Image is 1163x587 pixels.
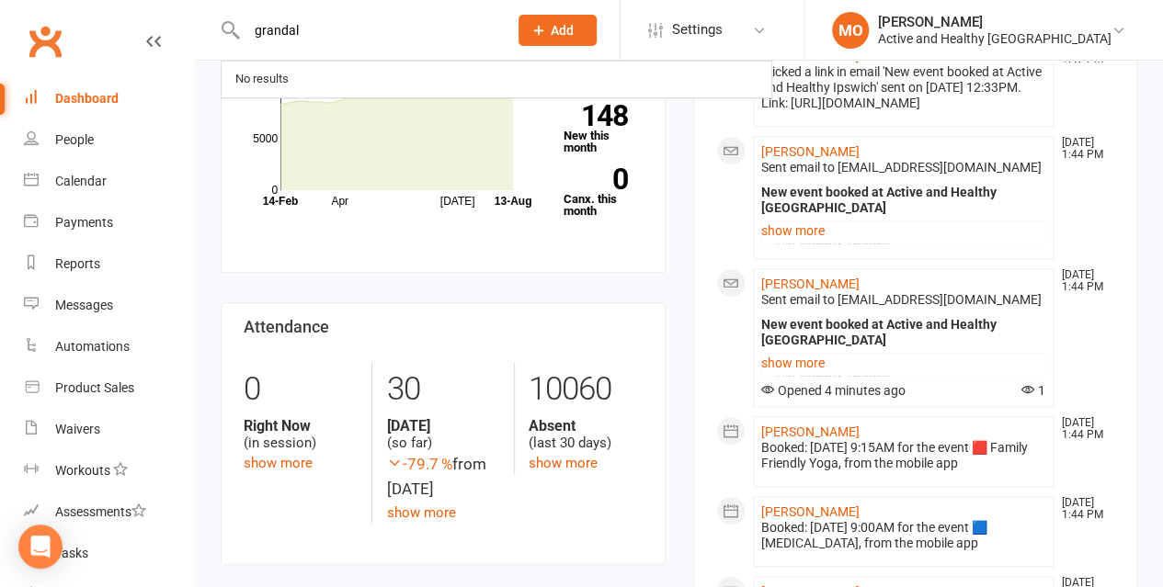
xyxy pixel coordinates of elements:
[24,119,194,161] a: People
[551,23,574,38] span: Add
[55,463,110,478] div: Workouts
[244,455,313,471] a: show more
[761,49,860,63] a: [PERSON_NAME]
[386,455,451,473] span: -79.7 %
[761,277,860,291] a: [PERSON_NAME]
[529,417,642,435] strong: Absent
[22,18,68,64] a: Clubworx
[24,202,194,243] a: Payments
[672,9,723,51] span: Settings
[761,160,1042,175] span: Sent email to [EMAIL_ADDRESS][DOMAIN_NAME]
[55,132,94,147] div: People
[564,168,643,217] a: 0Canx. this month
[24,78,194,119] a: Dashboard
[244,417,358,435] strong: Right Now
[386,452,499,502] div: from [DATE]
[529,362,642,417] div: 10060
[1053,417,1113,441] time: [DATE] 1:44 PM
[761,144,860,159] a: [PERSON_NAME]
[564,105,643,153] a: 148New this month
[55,504,146,519] div: Assessments
[386,504,455,521] a: show more
[55,339,130,354] div: Automations
[386,362,499,417] div: 30
[761,218,1046,243] a: show more
[24,326,194,367] a: Automations
[55,215,113,230] div: Payments
[529,455,598,471] a: show more
[24,161,194,202] a: Calendar
[386,417,499,452] div: (so far)
[55,174,107,188] div: Calendar
[244,417,358,452] div: (in session)
[761,383,906,398] span: Opened 4 minutes ago
[24,491,194,533] a: Assessments
[1053,137,1113,161] time: [DATE] 1:44 PM
[529,417,642,452] div: (last 30 days)
[761,292,1042,307] span: Sent email to [EMAIL_ADDRESS][DOMAIN_NAME]
[55,298,113,312] div: Messages
[24,367,194,409] a: Product Sales
[244,362,358,417] div: 0
[761,317,1046,348] div: New event booked at Active and Healthy [GEOGRAPHIC_DATA]
[24,243,194,285] a: Reports
[230,66,294,93] div: No results
[761,424,860,439] a: [PERSON_NAME]
[1021,383,1045,398] span: 1
[761,185,1046,216] div: New event booked at Active and Healthy [GEOGRAPHIC_DATA]
[1053,269,1113,293] time: [DATE] 1:44 PM
[241,17,495,43] input: Search...
[519,15,597,46] button: Add
[24,285,194,326] a: Messages
[761,440,1046,471] div: Booked: [DATE] 9:15AM for the event 🟥 Family Friendly Yoga, from the mobile app
[832,12,869,49] div: MO
[244,318,643,336] h3: Attendance
[24,533,194,574] a: Tasks
[55,91,119,106] div: Dashboard
[878,30,1112,47] div: Active and Healthy [GEOGRAPHIC_DATA]
[55,380,134,395] div: Product Sales
[878,14,1112,30] div: [PERSON_NAME]
[55,546,88,560] div: Tasks
[761,64,1046,111] div: Clicked a link in email 'New event booked at Active and Healthy Ipswich' sent on [DATE] 12:33PM. ...
[24,450,194,491] a: Workouts
[761,504,860,519] a: [PERSON_NAME]
[1053,497,1113,521] time: [DATE] 1:44 PM
[24,409,194,450] a: Waivers
[564,165,628,193] strong: 0
[564,102,628,130] strong: 148
[55,422,100,436] div: Waivers
[761,520,1046,551] div: Booked: [DATE] 9:00AM for the event 🟦 [MEDICAL_DATA], from the mobile app
[18,525,63,569] div: Open Intercom Messenger
[55,256,100,271] div: Reports
[761,350,1046,376] a: show more
[386,417,499,435] strong: [DATE]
